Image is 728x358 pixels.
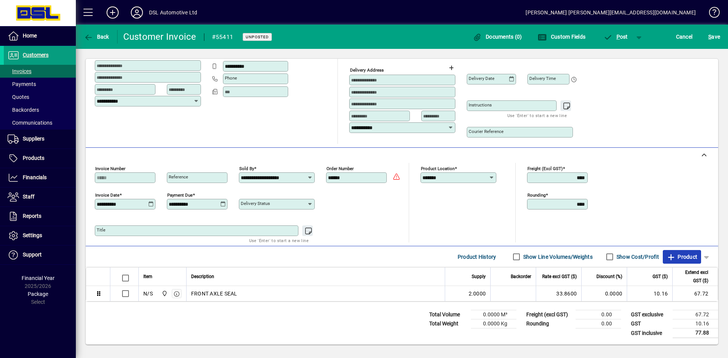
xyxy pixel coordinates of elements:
[455,250,499,264] button: Product History
[23,136,44,142] span: Suppliers
[4,245,76,264] a: Support
[627,328,673,338] td: GST inclusive
[673,328,718,338] td: 77.88
[653,272,668,281] span: GST ($)
[673,310,718,319] td: 67.72
[469,129,504,134] mat-label: Courier Reference
[576,310,621,319] td: 0.00
[627,310,673,319] td: GST exclusive
[4,188,76,206] a: Staff
[160,289,168,298] span: Central
[84,34,109,40] span: Back
[676,31,693,43] span: Cancel
[421,166,455,171] mat-label: Product location
[529,76,556,81] mat-label: Delivery time
[23,213,41,219] span: Reports
[191,272,214,281] span: Description
[4,168,76,187] a: Financials
[239,166,254,171] mat-label: Sold by
[95,192,119,198] mat-label: Invoice date
[527,192,546,198] mat-label: Rounding
[708,31,720,43] span: ave
[8,107,39,113] span: Backorders
[8,68,31,74] span: Invoices
[123,31,196,43] div: Customer Invoice
[225,75,237,81] mat-label: Phone
[471,30,524,44] button: Documents (0)
[4,91,76,103] a: Quotes
[212,31,234,43] div: #55411
[4,103,76,116] a: Backorders
[246,34,269,39] span: Unposted
[674,30,695,44] button: Cancel
[82,30,111,44] button: Back
[23,252,42,258] span: Support
[149,6,197,19] div: DSL Automotive Ltd
[241,201,270,206] mat-label: Delivery status
[4,226,76,245] a: Settings
[28,291,48,297] span: Package
[471,319,516,328] td: 0.0000 Kg
[4,27,76,45] a: Home
[596,272,622,281] span: Discount (%)
[4,65,76,78] a: Invoices
[23,232,42,238] span: Settings
[23,52,49,58] span: Customers
[576,319,621,328] td: 0.00
[708,34,711,40] span: S
[672,286,718,301] td: 67.72
[627,319,673,328] td: GST
[541,290,577,297] div: 33.8600
[615,253,659,261] label: Show Cost/Profit
[617,34,620,40] span: P
[536,30,587,44] button: Custom Fields
[473,34,522,40] span: Documents (0)
[249,236,309,245] mat-hint: Use 'Enter' to start a new line
[23,155,44,161] span: Products
[603,34,628,40] span: ost
[469,102,492,108] mat-label: Instructions
[527,166,563,171] mat-label: Freight (excl GST)
[4,207,76,226] a: Reports
[8,94,29,100] span: Quotes
[703,2,719,26] a: Knowledge Base
[22,275,55,281] span: Financial Year
[23,174,47,180] span: Financials
[125,6,149,19] button: Profile
[522,310,576,319] td: Freight (excl GST)
[143,272,152,281] span: Item
[23,33,37,39] span: Home
[507,111,567,120] mat-hint: Use 'Enter' to start a new line
[169,174,188,180] mat-label: Reference
[425,319,471,328] td: Total Weight
[95,166,126,171] mat-label: Invoice number
[677,268,708,285] span: Extend excl GST ($)
[627,286,672,301] td: 10.16
[4,149,76,168] a: Products
[526,6,696,19] div: [PERSON_NAME] [PERSON_NAME][EMAIL_ADDRESS][DOMAIN_NAME]
[673,319,718,328] td: 10.16
[100,6,125,19] button: Add
[23,194,35,200] span: Staff
[4,116,76,129] a: Communications
[458,251,496,263] span: Product History
[4,130,76,149] a: Suppliers
[472,272,486,281] span: Supply
[542,272,577,281] span: Rate excl GST ($)
[469,290,486,297] span: 2.0000
[511,272,531,281] span: Backorder
[167,192,193,198] mat-label: Payment due
[469,76,494,81] mat-label: Delivery date
[76,30,118,44] app-page-header-button: Back
[8,120,52,126] span: Communications
[667,251,697,263] span: Product
[471,310,516,319] td: 0.0000 M³
[706,30,722,44] button: Save
[663,250,701,264] button: Product
[191,290,237,297] span: FRONT AXLE SEAL
[599,30,632,44] button: Post
[522,253,593,261] label: Show Line Volumes/Weights
[326,166,354,171] mat-label: Order number
[581,286,627,301] td: 0.0000
[4,78,76,91] a: Payments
